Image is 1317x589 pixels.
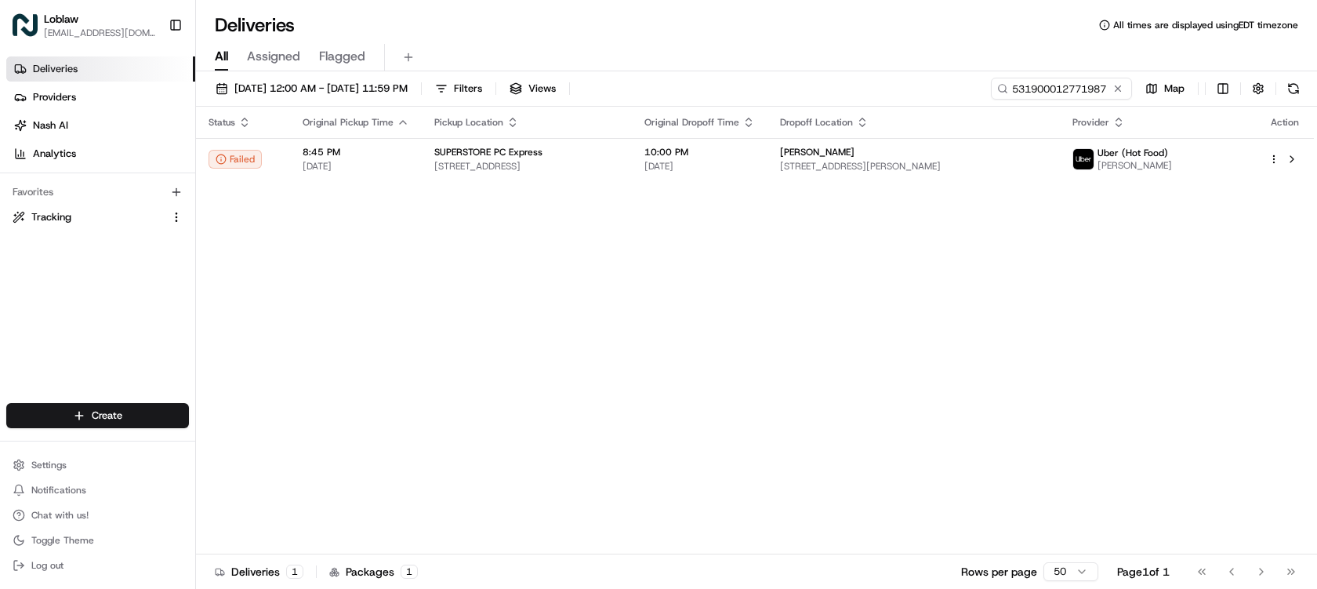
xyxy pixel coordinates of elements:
[286,565,303,579] div: 1
[780,116,853,129] span: Dropoff Location
[209,116,235,129] span: Status
[303,116,394,129] span: Original Pickup Time
[1097,159,1172,172] span: [PERSON_NAME]
[247,47,300,66] span: Assigned
[1138,78,1192,100] button: Map
[215,13,295,38] h1: Deliveries
[454,82,482,96] span: Filters
[6,205,189,230] button: Tracking
[209,150,262,169] button: Failed
[1283,78,1304,100] button: Refresh
[44,11,78,27] button: Loblaw
[644,160,755,173] span: [DATE]
[1164,82,1185,96] span: Map
[6,529,189,551] button: Toggle Theme
[13,13,38,38] img: Loblaw
[428,78,489,100] button: Filters
[644,146,755,158] span: 10:00 PM
[1268,116,1301,129] div: Action
[1097,147,1168,159] span: Uber (Hot Food)
[234,82,408,96] span: [DATE] 12:00 AM - [DATE] 11:59 PM
[44,27,156,39] button: [EMAIL_ADDRESS][DOMAIN_NAME]
[780,160,1047,173] span: [STREET_ADDRESS][PERSON_NAME]
[434,116,503,129] span: Pickup Location
[1073,149,1094,169] img: uber-new-logo.jpeg
[6,113,195,138] a: Nash AI
[434,146,542,158] span: SUPERSTORE PC Express
[31,484,86,496] span: Notifications
[1117,564,1170,580] div: Page 1 of 1
[6,6,162,44] button: LoblawLoblaw[EMAIL_ADDRESS][DOMAIN_NAME]
[6,504,189,526] button: Chat with us!
[13,210,164,224] a: Tracking
[303,160,409,173] span: [DATE]
[1113,19,1298,31] span: All times are displayed using EDT timezone
[6,554,189,576] button: Log out
[215,564,303,580] div: Deliveries
[33,62,78,76] span: Deliveries
[319,47,365,66] span: Flagged
[780,146,854,158] span: [PERSON_NAME]
[33,147,76,161] span: Analytics
[6,180,189,205] div: Favorites
[644,116,739,129] span: Original Dropoff Time
[31,534,94,547] span: Toggle Theme
[215,47,228,66] span: All
[33,90,76,104] span: Providers
[31,559,63,572] span: Log out
[92,409,122,423] span: Create
[209,78,415,100] button: [DATE] 12:00 AM - [DATE] 11:59 PM
[401,565,418,579] div: 1
[6,56,195,82] a: Deliveries
[528,82,556,96] span: Views
[502,78,563,100] button: Views
[991,78,1132,100] input: Type to search
[961,564,1037,580] p: Rows per page
[33,118,68,133] span: Nash AI
[6,479,189,501] button: Notifications
[31,509,89,522] span: Chat with us!
[31,459,67,471] span: Settings
[6,454,189,476] button: Settings
[31,210,71,224] span: Tracking
[434,160,619,173] span: [STREET_ADDRESS]
[6,141,195,166] a: Analytics
[6,403,189,428] button: Create
[303,146,409,158] span: 8:45 PM
[329,564,418,580] div: Packages
[6,85,195,110] a: Providers
[1072,116,1109,129] span: Provider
